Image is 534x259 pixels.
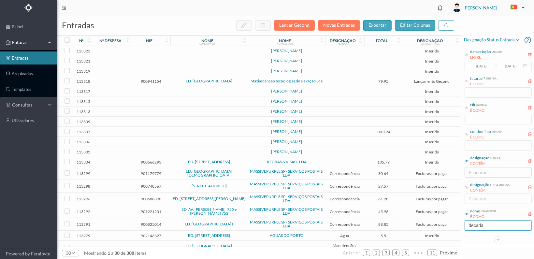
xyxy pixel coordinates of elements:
[366,184,401,189] span: 27.57
[327,171,363,176] span: Correspondência
[75,119,91,124] span: 113309
[133,246,169,251] span: 901054097
[133,233,169,238] span: 902146327
[404,109,459,114] span: Inserido
[133,196,169,201] span: 900688890
[489,155,500,160] div: rubrica
[368,22,386,28] span: exportar
[404,99,459,104] span: Inserido
[470,49,491,55] div: data criação
[427,250,437,256] li: 11
[270,233,304,238] a: ÁGUAS DO PORTO
[133,209,169,214] span: 901221201
[338,42,348,45] div: rubrica
[250,220,324,228] a: MASSIVEPURPLE SP - SERVIÇOS POSTAIS, LDA
[133,222,169,227] span: 900825014
[383,248,389,258] a: 3
[181,207,237,216] a: ED. AV. [PERSON_NAME], 725 e [PERSON_NAME] 752
[404,139,459,144] span: Inserido
[24,4,33,12] img: Logo
[75,49,91,53] span: 113323
[201,38,213,43] div: nome
[327,233,363,238] span: Água
[428,248,437,258] a: 11
[412,248,425,258] li: Avançar 5 Páginas
[470,208,480,214] div: nome
[453,3,461,12] img: user_titan3.af2715ee.jpg
[250,169,324,178] a: MASSIVEPURPLE SP - SERVIÇOS POSTAIS, LDA
[75,109,91,114] span: 113313
[79,38,84,43] div: nº
[271,129,302,134] a: [PERSON_NAME]
[185,222,233,226] a: ED. [GEOGRAPHIC_DATA] I
[75,196,91,201] span: 113296
[404,196,459,201] span: Facturas por pagar
[373,250,380,256] li: 2
[113,250,121,256] span: 30
[318,20,360,31] button: Novas Entradas
[173,196,246,201] a: ED. [STREET_ADDRESS][PERSON_NAME]
[480,208,497,213] div: fornecedor
[404,49,459,53] span: Inserido
[271,89,302,94] a: [PERSON_NAME]
[75,171,91,176] span: 113299
[271,48,302,53] a: [PERSON_NAME]
[75,99,91,104] span: 113315
[75,129,91,134] span: 113307
[277,42,293,45] div: fornecedor
[75,246,91,251] span: 113270
[505,2,527,13] button: PT
[75,69,91,74] span: 113319
[440,248,457,258] li: Página Seguinte
[135,250,146,256] span: items
[186,79,232,83] a: ED. [GEOGRAPHIC_DATA]
[404,222,459,227] span: Facturas por pagar
[186,169,232,178] a: ED. [GEOGRAPHIC_DATA][DEMOGRAPHIC_DATA]
[363,250,370,256] li: 1
[404,129,459,134] span: Inserido
[271,99,302,104] a: [PERSON_NAME]
[470,161,500,166] div: CONTÉM
[267,159,307,164] a: REGRAS & VISÃO, LDA
[475,102,487,107] div: entrada
[404,171,459,176] span: Facturas por pagar
[75,209,91,214] span: 113292
[327,222,363,227] span: Correspondência
[10,39,46,46] span: Faturas
[366,222,401,227] span: 88.85
[470,188,510,193] div: CONTÉM
[271,109,302,114] a: [PERSON_NAME]
[133,79,169,84] span: 900941154
[469,169,525,176] div: procurar
[133,160,169,165] span: 900666293
[107,250,111,256] span: 1
[75,139,91,144] span: 113306
[71,251,75,255] i: icon: down
[373,248,380,258] a: 2
[366,160,401,165] span: 135.79
[404,184,459,189] span: Facturas por pagar
[192,183,227,188] a: [STREET_ADDRESS]
[121,250,125,256] span: de
[133,184,169,189] span: 900748567
[470,214,497,220] div: É COMO
[440,250,457,255] span: próximo
[470,81,497,87] div: É COMO
[327,184,363,189] span: Correspondência
[404,69,459,74] span: Inserido
[366,79,401,84] span: 79.95
[250,194,324,203] a: MASSIVEPURPLE SP - SERVIÇOS POSTAIS, LDA
[99,38,122,43] div: nº despesa
[251,79,323,83] a: Maxiascenção tecnologias de elevação Lda
[125,250,135,256] span: 308
[271,68,302,73] a: [PERSON_NAME]
[436,4,444,12] i: icon: bell
[470,155,489,161] div: designação
[404,59,459,64] span: Inserido
[366,233,401,238] span: 5.5
[75,59,91,64] span: 113321
[363,248,370,258] a: 1
[199,42,215,45] div: condomínio
[491,129,502,134] div: entrada
[250,207,324,216] a: MASSIVEPURPLE SP - SERVIÇOS POSTAIS, LDA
